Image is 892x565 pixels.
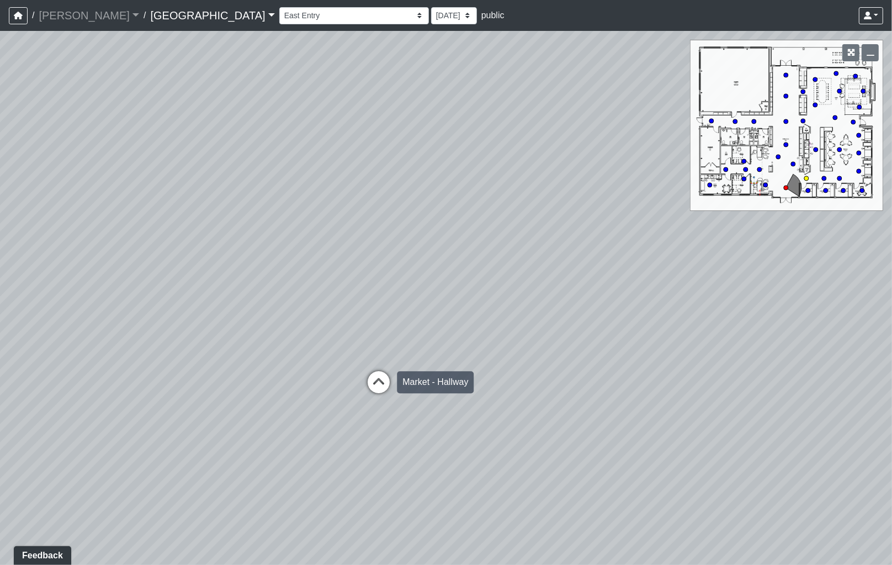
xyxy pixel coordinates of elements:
iframe: Ybug feedback widget [8,543,73,565]
span: / [28,4,39,27]
a: [PERSON_NAME] [39,4,139,27]
span: public [481,10,505,20]
span: / [139,4,150,27]
div: Market - Hallway [397,371,474,393]
a: [GEOGRAPHIC_DATA] [150,4,274,27]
